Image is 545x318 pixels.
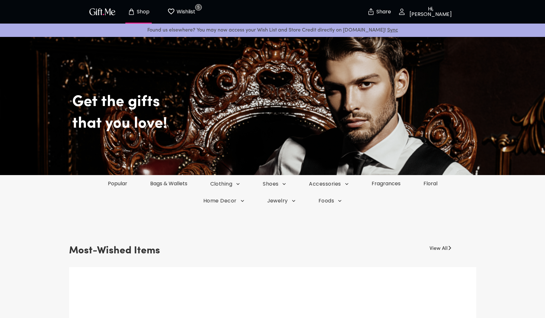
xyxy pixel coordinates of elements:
[203,197,244,204] span: Home Decor
[430,242,448,252] a: View All
[297,180,360,187] button: Accessories
[406,6,454,17] p: Hi, [PERSON_NAME]
[139,180,199,187] a: Bags & Wallets
[164,2,199,22] button: Wishlist page
[387,28,398,33] a: Sync
[267,197,296,204] span: Jewelry
[195,4,202,11] span: 5
[256,197,307,204] button: Jewelry
[210,180,240,187] span: Clothing
[263,180,286,187] span: Shoes
[135,9,150,15] p: Shop
[72,74,502,111] h2: Get the gifts
[69,242,160,259] h3: Most-Wished Items
[360,180,412,187] a: Fragrances
[72,115,502,133] h2: that you love!
[88,7,117,16] img: GiftMe Logo
[309,180,348,187] span: Accessories
[375,9,391,15] p: Share
[307,197,353,204] button: Foods
[368,1,390,23] button: Share
[394,2,458,22] button: Hi, [PERSON_NAME]
[121,2,156,22] button: Store page
[5,26,540,34] p: Found us elsewhere? You may now access your Wish List and Store Credit directly on [DOMAIN_NAME]!
[87,8,117,16] button: GiftMe Logo
[175,8,195,16] p: Wishlist
[367,8,375,16] img: secure
[318,197,342,204] span: Foods
[412,180,449,187] a: Floral
[199,180,252,187] button: Clothing
[192,197,256,204] button: Home Decor
[251,180,297,187] button: Shoes
[96,180,139,187] a: Popular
